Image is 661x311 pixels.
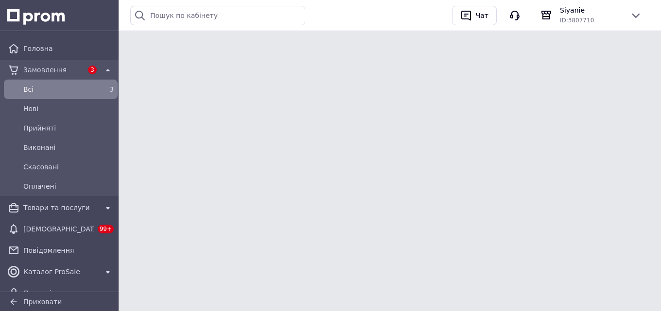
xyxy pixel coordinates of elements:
span: Виконані [23,143,114,152]
span: Оплачені [23,181,114,191]
span: 3 [109,85,114,93]
span: [DEMOGRAPHIC_DATA] [23,224,94,234]
span: Замовлення [23,65,83,75]
span: 3 [88,65,97,74]
span: Приховати [23,298,62,306]
span: Siyanie [560,5,622,15]
span: Нові [23,104,114,114]
span: Товари та послуги [23,203,98,213]
span: Головна [23,44,114,53]
span: Покупці [23,288,114,298]
span: 99+ [98,225,114,233]
button: Чат [452,6,497,25]
input: Пошук по кабінету [130,6,305,25]
span: Повідомлення [23,246,114,255]
span: Каталог ProSale [23,267,98,277]
span: Всi [23,84,94,94]
div: Чат [474,8,490,23]
span: Скасовані [23,162,114,172]
span: ID: 3807710 [560,17,594,24]
span: Прийняті [23,123,114,133]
